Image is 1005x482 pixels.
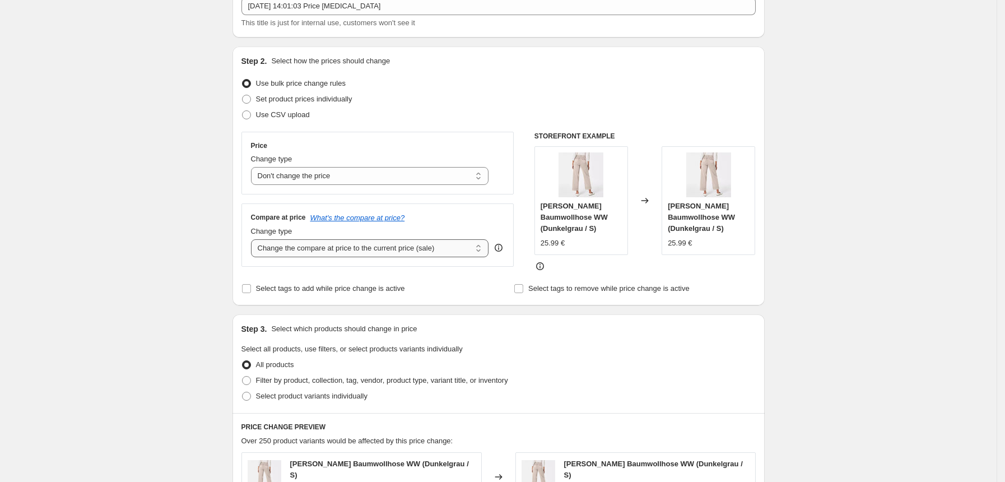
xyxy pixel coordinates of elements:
span: This title is just for internal use, customers won't see it [241,18,415,27]
span: Over 250 product variants would be affected by this price change: [241,437,453,445]
h2: Step 3. [241,323,267,335]
span: Set product prices individually [256,95,352,103]
button: What's the compare at price? [310,214,405,222]
span: Filter by product, collection, tag, vendor, product type, variant title, or inventory [256,376,508,384]
span: Use bulk price change rules [256,79,346,87]
span: Change type [251,227,292,235]
span: Change type [251,155,292,163]
h2: Step 2. [241,55,267,67]
span: Select all products, use filters, or select products variants individually [241,345,463,353]
span: Select tags to remove while price change is active [528,284,690,293]
span: [PERSON_NAME] Baumwollhose WW (Dunkelgrau / S) [541,202,608,233]
span: [PERSON_NAME] Baumwollhose WW (Dunkelgrau / S) [290,460,469,479]
img: O1CN01ypYHDF1uGdLfmCMTn__2211195556010-0-cib_80x.jpg [559,152,603,197]
span: [PERSON_NAME] Baumwollhose WW (Dunkelgrau / S) [564,460,743,479]
h6: STOREFRONT EXAMPLE [534,132,756,141]
p: Select how the prices should change [271,55,390,67]
span: [PERSON_NAME] Baumwollhose WW (Dunkelgrau / S) [668,202,735,233]
h3: Compare at price [251,213,306,222]
h3: Price [251,141,267,150]
img: O1CN01ypYHDF1uGdLfmCMTn__2211195556010-0-cib_80x.jpg [686,152,731,197]
span: All products [256,360,294,369]
h6: PRICE CHANGE PREVIEW [241,423,756,432]
span: Select tags to add while price change is active [256,284,405,293]
div: 25.99 € [541,238,565,249]
span: Select product variants individually [256,392,367,400]
span: Use CSV upload [256,110,310,119]
p: Select which products should change in price [271,323,417,335]
div: 25.99 € [668,238,692,249]
div: help [493,242,504,253]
